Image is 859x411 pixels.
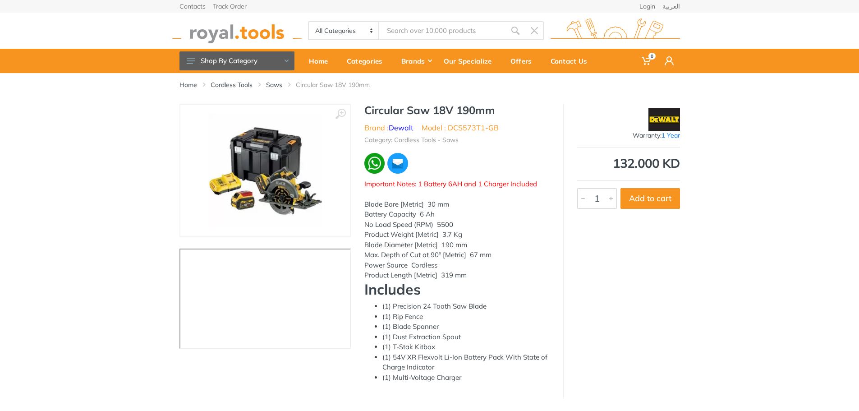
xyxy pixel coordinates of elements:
li: (1) Blade Spanner [382,322,549,332]
div: Max. Depth of Cut at 90º [Metric] 67 mm [364,250,549,260]
a: Contact Us [544,49,600,73]
span: 1 Year [661,131,680,139]
a: Contacts [179,3,206,9]
a: Track Order [213,3,247,9]
a: Home [179,80,197,89]
a: Saws [266,80,282,89]
a: Our Specialize [437,49,504,73]
li: (1) Rip Fence [382,312,549,322]
div: 132.000 KD [577,157,680,170]
div: Blade Bore [Metric] 30 mm [364,199,549,210]
li: Model : DCS573T1-GB [422,122,499,133]
li: Category: Cordless Tools - Saws [364,135,459,145]
a: Home [303,49,340,73]
img: wa.webp [364,153,385,174]
nav: breadcrumb [179,80,680,89]
div: Battery Capacity 6 Ah [364,209,549,220]
input: Site search [379,21,505,40]
span: 0 [648,53,656,60]
a: Dewalt [389,123,413,132]
div: Brands [395,51,437,70]
li: Brand : [364,122,413,133]
div: Offers [504,51,544,70]
a: Cordless Tools [211,80,253,89]
div: Contact Us [544,51,600,70]
li: (1) Multi-Voltage Charger [382,373,549,383]
img: Royal Tools - Circular Saw 18V 190mm [208,114,322,227]
img: royal.tools Logo [551,18,680,43]
div: No Load Speed (RPM) 5500 [364,220,549,230]
select: Category [309,22,380,39]
div: Warranty: [577,131,680,140]
img: royal.tools Logo [172,18,302,43]
div: Blade Diameter [Metric] 190 mm [364,240,549,250]
div: Power Source Cordless [364,260,549,271]
div: Product Length [Metric] 319 mm [364,270,549,383]
a: Categories [340,49,395,73]
h1: Circular Saw 18V 190mm [364,104,549,117]
span: Important Notes: 1 Battery 6AH and 1 Charger Included [364,180,537,188]
li: (1) 54V XR Flexvolt Li-Ion Battery Pack With State of Charge Indicator [382,352,549,373]
h2: Includes [364,281,549,298]
button: Shop By Category [179,51,294,70]
li: Circular Saw 18V 190mm [296,80,383,89]
a: Offers [504,49,544,73]
a: 0 [635,49,658,73]
li: (1) Precision 24 Tooth Saw Blade [382,301,549,312]
img: ma.webp [386,152,409,175]
div: Home [303,51,340,70]
img: Dewalt [648,108,680,131]
a: العربية [662,3,680,9]
div: Product Weight [Metric] 3.7 Kg [364,230,549,240]
button: Add to cart [620,188,680,209]
a: Login [639,3,655,9]
div: Our Specialize [437,51,504,70]
div: Categories [340,51,395,70]
li: (1) T-Stak Kitbox [382,342,549,352]
li: (1) Dust Extraction Spout [382,332,549,342]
